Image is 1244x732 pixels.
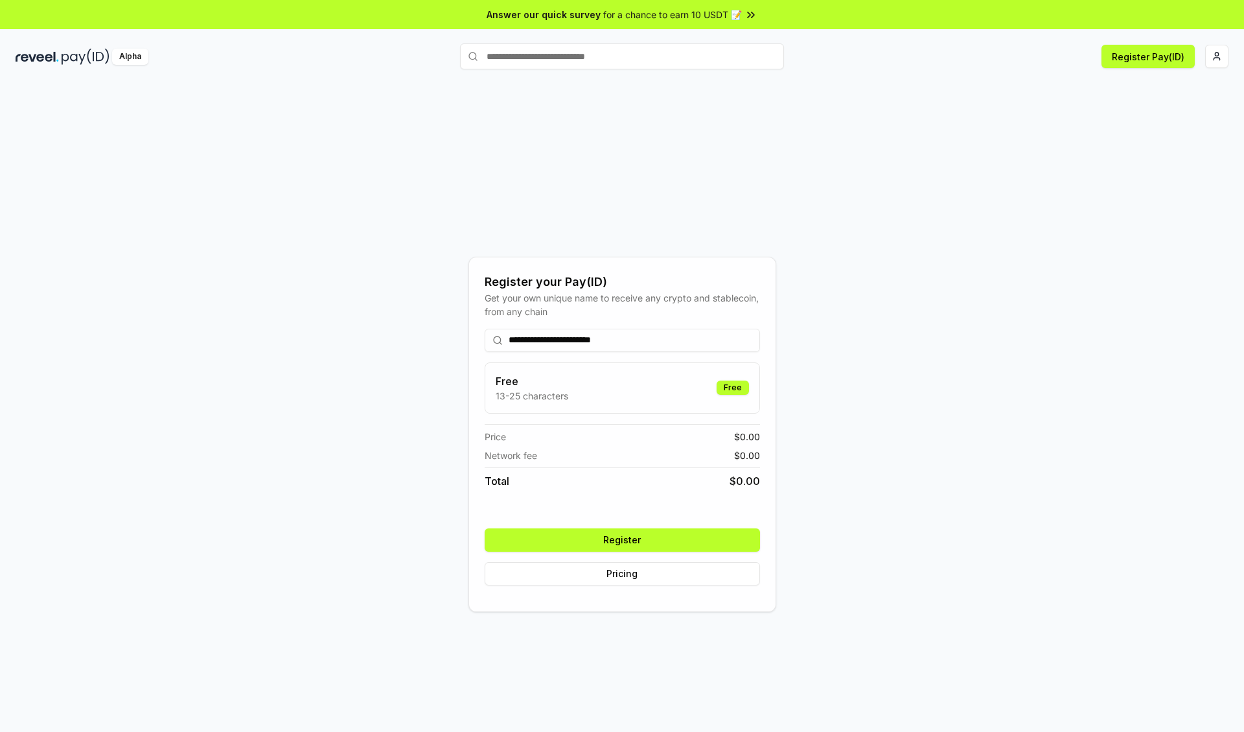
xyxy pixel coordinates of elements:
[730,473,760,489] span: $ 0.00
[1101,45,1195,68] button: Register Pay(ID)
[112,49,148,65] div: Alpha
[485,473,509,489] span: Total
[62,49,109,65] img: pay_id
[603,8,742,21] span: for a chance to earn 10 USDT 📝
[487,8,601,21] span: Answer our quick survey
[485,430,506,443] span: Price
[734,430,760,443] span: $ 0.00
[496,373,568,389] h3: Free
[485,528,760,552] button: Register
[485,449,537,462] span: Network fee
[485,562,760,585] button: Pricing
[734,449,760,462] span: $ 0.00
[16,49,59,65] img: reveel_dark
[496,389,568,403] p: 13-25 characters
[485,291,760,318] div: Get your own unique name to receive any crypto and stablecoin, from any chain
[717,381,749,395] div: Free
[485,273,760,291] div: Register your Pay(ID)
